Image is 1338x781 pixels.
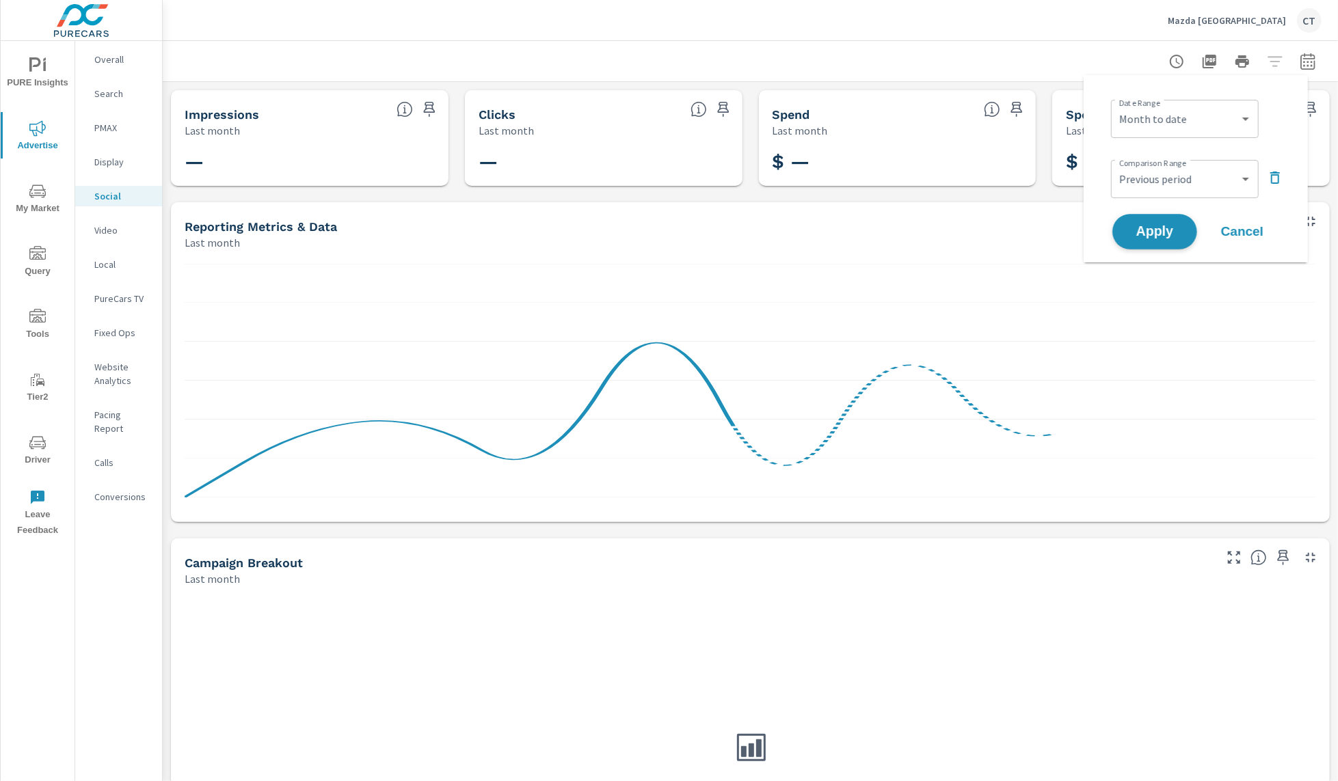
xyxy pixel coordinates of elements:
p: Fixed Ops [94,326,151,340]
span: Apply [1127,225,1183,238]
span: This is a summary of Social performance results by campaign. Each column can be sorted. [1250,549,1267,566]
div: Social [75,186,162,206]
span: Cancel [1215,225,1270,238]
span: The amount of money spent on advertising during the period. [984,101,1000,118]
span: The number of times an ad was shown on your behalf. [397,101,413,118]
div: Website Analytics [75,357,162,391]
div: Conversions [75,487,162,507]
span: PURE Insights [5,57,70,91]
button: Cancel [1201,215,1283,249]
p: Last month [185,122,240,139]
div: Calls [75,452,162,473]
span: The number of times an ad was clicked by a consumer. [691,101,707,118]
p: Last month [185,571,240,587]
button: Apply [1112,214,1197,249]
p: Social [94,189,151,203]
div: Display [75,152,162,172]
h3: $ — [1066,150,1316,174]
div: nav menu [1,41,75,544]
p: Calls [94,456,151,469]
p: Local [94,258,151,271]
span: Save this to your personalized report [1272,547,1294,568]
h5: Reporting Metrics & Data [185,219,337,234]
span: Save this to your personalized report [1006,98,1028,120]
h5: Campaign Breakout [185,556,303,570]
button: Select Date Range [1294,48,1322,75]
h3: — [479,150,729,174]
h5: Clicks [479,107,516,122]
div: Search [75,83,162,104]
span: Driver [5,435,70,468]
div: PMAX [75,118,162,138]
div: Pacing Report [75,405,162,439]
p: Last month [479,122,534,139]
span: Query [5,246,70,279]
div: PureCars TV [75,288,162,309]
h3: — [185,150,435,174]
p: Video [94,223,151,237]
div: Video [75,220,162,241]
p: Overall [94,53,151,66]
span: Tools [5,309,70,342]
span: Save this to your personalized report [712,98,734,120]
p: Last month [773,122,828,139]
span: Tier2 [5,372,70,405]
h5: Spend Per Unit Sold [1066,107,1189,122]
h5: Spend [773,107,810,122]
div: Local [75,254,162,275]
button: "Export Report to PDF" [1196,48,1223,75]
p: Last month [1066,122,1121,139]
p: Website Analytics [94,360,151,387]
span: Advertise [5,120,70,154]
button: Minimize Widget [1300,210,1322,232]
span: Save this to your personalized report [418,98,440,120]
p: PMAX [94,121,151,135]
p: Search [94,87,151,100]
p: Display [94,155,151,169]
p: Pacing Report [94,408,151,435]
span: Leave Feedback [5,489,70,538]
button: Minimize Widget [1300,547,1322,568]
div: Fixed Ops [75,323,162,343]
p: Conversions [94,490,151,504]
div: CT [1297,8,1322,33]
h3: $ — [773,150,1023,174]
p: Last month [185,234,240,251]
button: Make Fullscreen [1223,547,1245,568]
button: Print Report [1229,48,1256,75]
div: Overall [75,49,162,70]
p: Mazda [GEOGRAPHIC_DATA] [1168,14,1286,27]
h5: Impressions [185,107,259,122]
span: My Market [5,183,70,217]
p: PureCars TV [94,292,151,305]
